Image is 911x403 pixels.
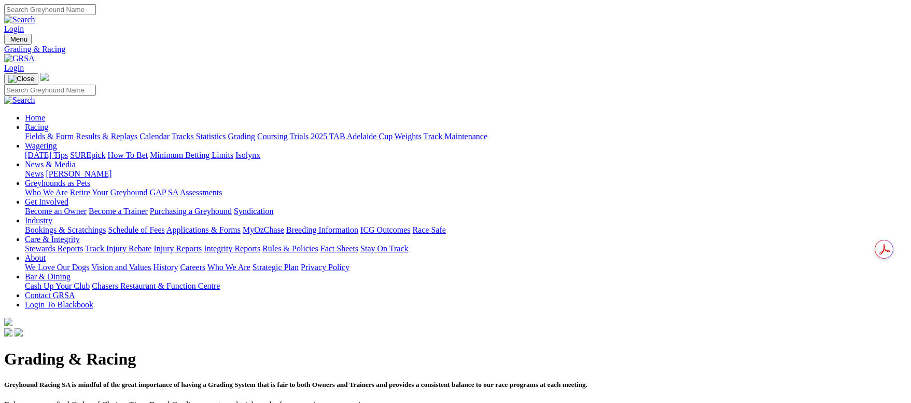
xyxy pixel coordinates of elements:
[25,263,89,272] a: We Love Our Dogs
[25,207,87,216] a: Become an Owner
[25,281,90,290] a: Cash Up Your Club
[15,328,23,337] img: twitter.svg
[207,263,250,272] a: Who We Are
[25,169,44,178] a: News
[46,169,111,178] a: [PERSON_NAME]
[25,113,45,122] a: Home
[4,85,96,96] input: Search
[204,244,260,253] a: Integrity Reports
[153,263,178,272] a: History
[108,225,164,234] a: Schedule of Fees
[412,225,445,234] a: Race Safe
[150,188,222,197] a: GAP SA Assessments
[25,291,75,300] a: Contact GRSA
[360,225,410,234] a: ICG Outcomes
[92,281,220,290] a: Chasers Restaurant & Function Centre
[395,132,422,141] a: Weights
[70,188,148,197] a: Retire Your Greyhound
[235,151,260,159] a: Isolynx
[301,263,349,272] a: Privacy Policy
[172,132,194,141] a: Tracks
[4,34,32,45] button: Toggle navigation
[25,235,80,244] a: Care & Integrity
[8,75,34,83] img: Close
[25,300,93,309] a: Login To Blackbook
[25,160,76,169] a: News & Media
[234,207,273,216] a: Syndication
[4,328,12,337] img: facebook.svg
[360,244,408,253] a: Stay On Track
[25,141,57,150] a: Wagering
[139,132,170,141] a: Calendar
[25,207,907,216] div: Get Involved
[4,15,35,24] img: Search
[228,132,255,141] a: Grading
[4,350,907,369] h1: Grading & Racing
[89,207,148,216] a: Become a Trainer
[4,96,35,105] img: Search
[85,244,151,253] a: Track Injury Rebate
[286,225,358,234] a: Breeding Information
[4,73,38,85] button: Toggle navigation
[4,4,96,15] input: Search
[108,151,148,159] a: How To Bet
[25,132,907,141] div: Racing
[153,244,202,253] a: Injury Reports
[320,244,358,253] a: Fact Sheets
[10,35,27,43] span: Menu
[25,123,48,131] a: Racing
[25,132,74,141] a: Fields & Form
[243,225,284,234] a: MyOzChase
[4,45,907,54] a: Grading & Racing
[91,263,151,272] a: Vision and Values
[76,132,137,141] a: Results & Replays
[150,151,233,159] a: Minimum Betting Limits
[25,179,90,187] a: Greyhounds as Pets
[4,318,12,326] img: logo-grsa-white.png
[25,253,46,262] a: About
[25,169,907,179] div: News & Media
[180,263,205,272] a: Careers
[4,63,24,72] a: Login
[25,151,68,159] a: [DATE] Tips
[40,73,49,81] img: logo-grsa-white.png
[289,132,309,141] a: Trials
[25,225,106,234] a: Bookings & Scratchings
[4,54,35,63] img: GRSA
[25,244,907,253] div: Care & Integrity
[25,244,83,253] a: Stewards Reports
[4,381,907,389] h5: Greyhound Racing SA is mindful of the great importance of having a Grading System that is fair to...
[166,225,241,234] a: Applications & Forms
[25,188,907,197] div: Greyhounds as Pets
[196,132,226,141] a: Statistics
[25,225,907,235] div: Industry
[257,132,288,141] a: Coursing
[311,132,393,141] a: 2025 TAB Adelaide Cup
[424,132,487,141] a: Track Maintenance
[253,263,299,272] a: Strategic Plan
[25,272,71,281] a: Bar & Dining
[25,263,907,272] div: About
[150,207,232,216] a: Purchasing a Greyhound
[25,197,68,206] a: Get Involved
[25,281,907,291] div: Bar & Dining
[4,24,24,33] a: Login
[262,244,318,253] a: Rules & Policies
[70,151,105,159] a: SUREpick
[25,188,68,197] a: Who We Are
[25,216,52,225] a: Industry
[25,151,907,160] div: Wagering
